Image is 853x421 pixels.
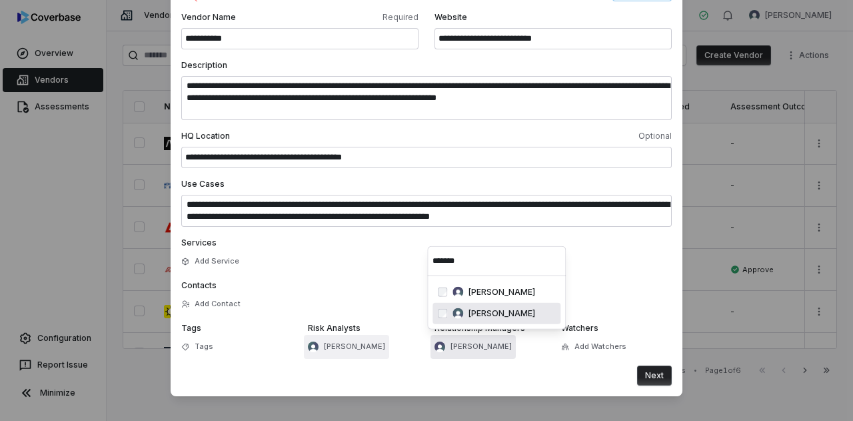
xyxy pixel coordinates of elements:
[450,342,512,352] span: [PERSON_NAME]
[429,131,672,141] span: Optional
[637,366,672,386] button: Next
[181,179,225,189] span: Use Cases
[434,342,445,352] img: Michael Shannon avatar
[195,342,213,352] span: Tags
[561,323,598,333] span: Watchers
[308,323,361,333] span: Risk Analysts
[324,342,385,352] span: [PERSON_NAME]
[181,131,424,141] span: HQ Location
[181,12,297,23] span: Vendor Name
[181,280,217,290] span: Contacts
[177,250,243,274] button: Add Service
[468,308,535,319] span: [PERSON_NAME]
[452,287,463,298] img: Michael Shannon avatar
[434,12,672,23] span: Website
[468,287,535,298] span: [PERSON_NAME]
[308,342,319,352] img: Arun Muthu avatar
[557,335,630,359] button: Add Watchers
[181,238,217,248] span: Services
[452,308,463,319] img: Michelle Santoriello avatar
[303,12,419,23] span: Required
[181,60,227,70] span: Description
[181,323,201,333] span: Tags
[427,276,566,330] div: Suggestions
[434,323,525,333] span: Relationship Managers
[177,292,245,316] button: Add Contact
